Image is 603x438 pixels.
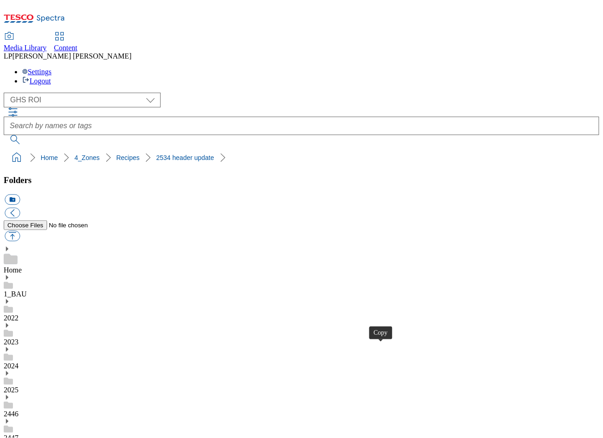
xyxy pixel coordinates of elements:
a: 2025 [4,386,18,394]
a: Media Library [4,33,47,52]
a: Settings [22,68,52,76]
a: Logout [22,77,51,85]
a: Content [54,33,78,52]
a: 2534 header update [156,154,214,161]
span: [PERSON_NAME] [PERSON_NAME] [12,52,132,60]
h3: Folders [4,175,599,185]
a: 2024 [4,362,18,370]
a: 2446 [4,410,18,418]
a: 2022 [4,314,18,322]
a: 2023 [4,338,18,346]
a: 1_BAU [4,290,27,298]
a: 4_Zones [74,154,99,161]
a: Recipes [116,154,140,161]
span: Media Library [4,44,47,52]
a: Home [4,266,22,274]
a: home [9,150,24,165]
span: Content [54,44,78,52]
span: LP [4,52,12,60]
a: Home [41,154,58,161]
nav: breadcrumb [4,149,599,166]
input: Search by names or tags [4,117,599,135]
